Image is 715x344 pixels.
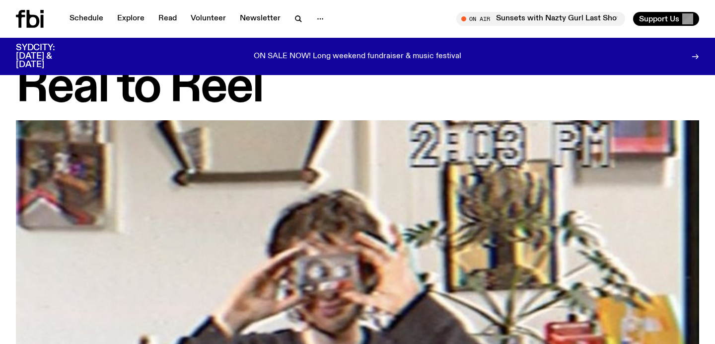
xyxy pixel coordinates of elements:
[639,14,679,23] span: Support Us
[185,12,232,26] a: Volunteer
[152,12,183,26] a: Read
[456,12,625,26] button: On AirSunsets with Nazty Gurl Last Show on the Airwaves!
[64,12,109,26] a: Schedule
[16,44,79,69] h3: SYDCITY: [DATE] & [DATE]
[234,12,286,26] a: Newsletter
[16,66,699,110] h1: Real to Reel
[111,12,150,26] a: Explore
[254,52,461,61] p: ON SALE NOW! Long weekend fundraiser & music festival
[633,12,699,26] button: Support Us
